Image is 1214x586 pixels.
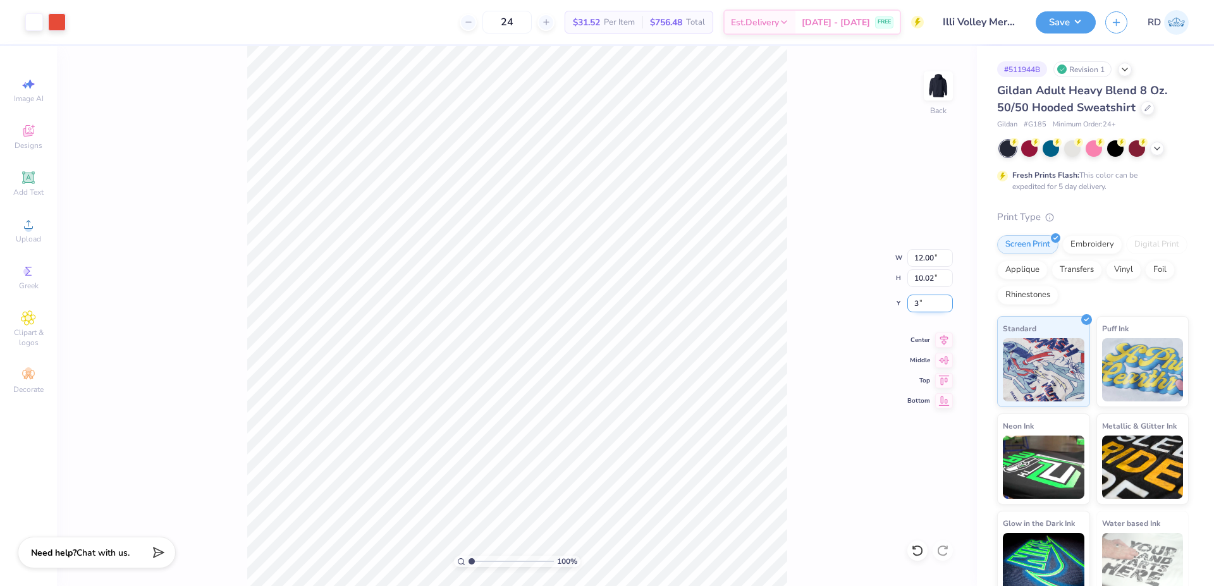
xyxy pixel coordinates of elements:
[1003,338,1084,401] img: Standard
[1003,436,1084,499] img: Neon Ink
[1003,516,1075,530] span: Glow in the Dark Ink
[997,210,1189,224] div: Print Type
[1102,338,1184,401] img: Puff Ink
[604,16,635,29] span: Per Item
[907,396,930,405] span: Bottom
[6,327,51,348] span: Clipart & logos
[1102,322,1129,335] span: Puff Ink
[878,18,891,27] span: FREE
[731,16,779,29] span: Est. Delivery
[650,16,682,29] span: $756.48
[1024,119,1046,130] span: # G185
[802,16,870,29] span: [DATE] - [DATE]
[1036,11,1096,34] button: Save
[997,83,1167,115] span: Gildan Adult Heavy Blend 8 Oz. 50/50 Hooded Sweatshirt
[997,119,1017,130] span: Gildan
[1012,170,1079,180] strong: Fresh Prints Flash:
[1102,516,1160,530] span: Water based Ink
[1012,169,1168,192] div: This color can be expedited for 5 day delivery.
[1145,260,1175,279] div: Foil
[557,556,577,567] span: 100 %
[907,376,930,385] span: Top
[19,281,39,291] span: Greek
[930,105,947,116] div: Back
[16,234,41,244] span: Upload
[1053,61,1112,77] div: Revision 1
[933,9,1026,35] input: Untitled Design
[997,260,1048,279] div: Applique
[1102,419,1177,432] span: Metallic & Glitter Ink
[1053,119,1116,130] span: Minimum Order: 24 +
[14,94,44,104] span: Image AI
[1148,15,1161,30] span: RD
[15,140,42,150] span: Designs
[1052,260,1102,279] div: Transfers
[1106,260,1141,279] div: Vinyl
[1126,235,1187,254] div: Digital Print
[13,384,44,394] span: Decorate
[686,16,705,29] span: Total
[482,11,532,34] input: – –
[997,286,1058,305] div: Rhinestones
[907,336,930,345] span: Center
[1062,235,1122,254] div: Embroidery
[77,547,130,559] span: Chat with us.
[1164,10,1189,35] img: Rommel Del Rosario
[31,547,77,559] strong: Need help?
[997,61,1047,77] div: # 511944B
[997,235,1058,254] div: Screen Print
[573,16,600,29] span: $31.52
[1102,436,1184,499] img: Metallic & Glitter Ink
[907,356,930,365] span: Middle
[1003,419,1034,432] span: Neon Ink
[926,73,951,99] img: Back
[1148,10,1189,35] a: RD
[1003,322,1036,335] span: Standard
[13,187,44,197] span: Add Text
